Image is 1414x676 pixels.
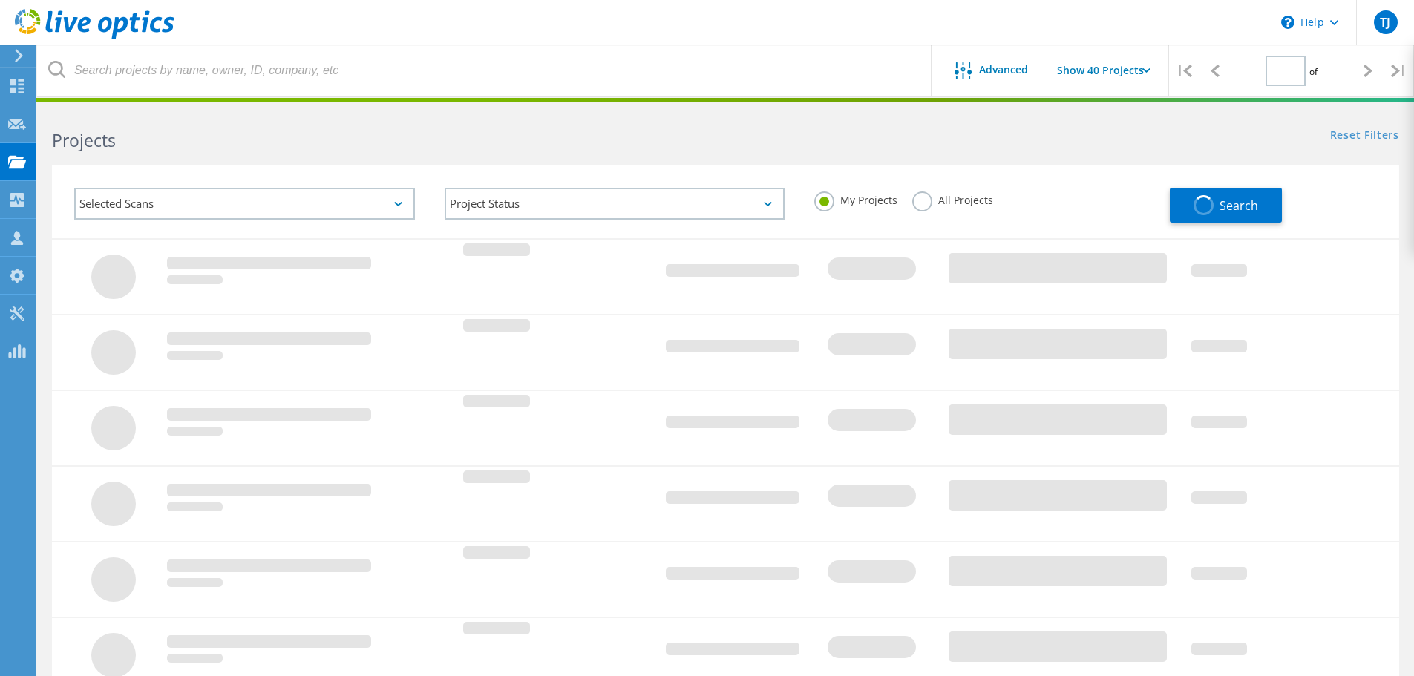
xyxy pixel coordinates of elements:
[912,191,993,206] label: All Projects
[1309,65,1318,78] span: of
[979,65,1028,75] span: Advanced
[1330,130,1399,142] a: Reset Filters
[1169,45,1199,97] div: |
[1380,16,1390,28] span: TJ
[1281,16,1294,29] svg: \n
[15,31,174,42] a: Live Optics Dashboard
[37,45,932,96] input: Search projects by name, owner, ID, company, etc
[1220,197,1258,214] span: Search
[52,128,116,152] b: Projects
[1384,45,1414,97] div: |
[1170,188,1282,223] button: Search
[74,188,415,220] div: Selected Scans
[814,191,897,206] label: My Projects
[445,188,785,220] div: Project Status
